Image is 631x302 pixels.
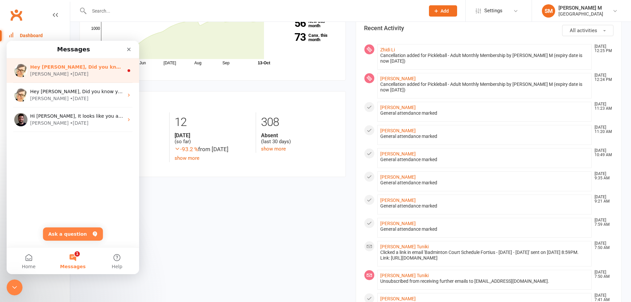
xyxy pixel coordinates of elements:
a: Dashboard [9,28,70,43]
a: Clubworx [8,7,25,23]
span: Messages [53,223,79,228]
button: Add [429,5,457,17]
a: [PERSON_NAME] [380,296,416,301]
span: Home [15,223,29,228]
a: [PERSON_NAME] [380,174,416,180]
button: All activities [562,25,613,36]
a: Zhidi Li [380,47,395,52]
time: [DATE] 9:21 AM [591,195,613,204]
a: show more [261,146,286,152]
input: Search... [87,6,420,16]
div: Clicked a link in email 'Badminton Court Schedule Fortius - [DATE] - [DATE]' sent on [DATE] 8:59P... [380,250,589,261]
div: Cancellation added for Pickleball - Adult Monthly Membership by [PERSON_NAME] M (expiry date is n... [380,53,589,64]
div: [PERSON_NAME] M [558,5,603,11]
h3: Attendance [88,97,338,103]
time: [DATE] 9:35 AM [591,172,613,180]
time: [DATE] 11:23 AM [591,102,613,111]
img: Profile image for Emily [8,48,21,61]
time: [DATE] 7:50 AM [591,270,613,279]
img: Profile image for David [8,72,21,86]
div: • [DATE] [63,54,82,61]
div: [PERSON_NAME] [24,54,62,61]
div: General attendance marked [380,157,589,162]
iframe: Intercom live chat [7,41,139,274]
div: General attendance marked [380,203,589,209]
div: 12 [175,112,251,132]
a: [PERSON_NAME] [380,128,416,133]
strong: 73 [283,32,306,42]
span: Settings [484,3,502,18]
div: Unsubscribed from receiving further emails to [EMAIL_ADDRESS][DOMAIN_NAME]. [380,278,589,284]
div: [PERSON_NAME] [24,79,62,86]
div: Dashboard [20,33,43,38]
a: [PERSON_NAME] [380,221,416,226]
span: Help [105,223,116,228]
strong: [DATE] [175,132,251,139]
div: 308 [261,112,337,132]
time: [DATE] 7:41 AM [591,293,613,302]
a: [PERSON_NAME] Tuniki [380,273,429,278]
div: General attendance marked [380,110,589,116]
div: • [DATE] [63,79,82,86]
span: -93.2 % [175,146,198,152]
time: [DATE] 12:25 PM [591,44,613,53]
a: show more [175,155,199,161]
a: 56New this month [283,19,338,28]
strong: 56 [283,18,306,28]
div: (last 30 days) [261,132,337,145]
div: from [DATE] [175,145,251,154]
button: Ask a question [36,187,96,200]
div: SM [542,4,555,18]
span: All activities [570,28,597,33]
a: [PERSON_NAME] [380,105,416,110]
time: [DATE] 7:50 AM [591,241,613,250]
div: General attendance marked [380,134,589,139]
a: [PERSON_NAME] [380,151,416,156]
div: General attendance marked [380,180,589,186]
span: Add [441,8,449,14]
strong: Absent [261,132,337,139]
time: [DATE] 10:49 AM [591,149,613,157]
time: [DATE] 7:59 AM [591,218,613,227]
h3: Recent Activity [364,25,614,31]
iframe: Intercom live chat [7,279,23,295]
button: Help [88,207,132,233]
a: [PERSON_NAME] Tuniki [380,244,429,249]
a: [PERSON_NAME] [380,198,416,203]
a: [PERSON_NAME] [380,76,416,81]
time: [DATE] 12:24 PM [591,73,613,82]
button: Messages [44,207,88,233]
time: [DATE] 11:20 AM [591,125,613,134]
div: General attendance marked [380,226,589,232]
div: (so far) [175,132,251,145]
a: 73Canx. this month [283,33,338,42]
div: [GEOGRAPHIC_DATA] [558,11,603,17]
div: Cancellation added for Pickleball - Adult Monthly Membership by [PERSON_NAME] M (expiry date is n... [380,82,589,93]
